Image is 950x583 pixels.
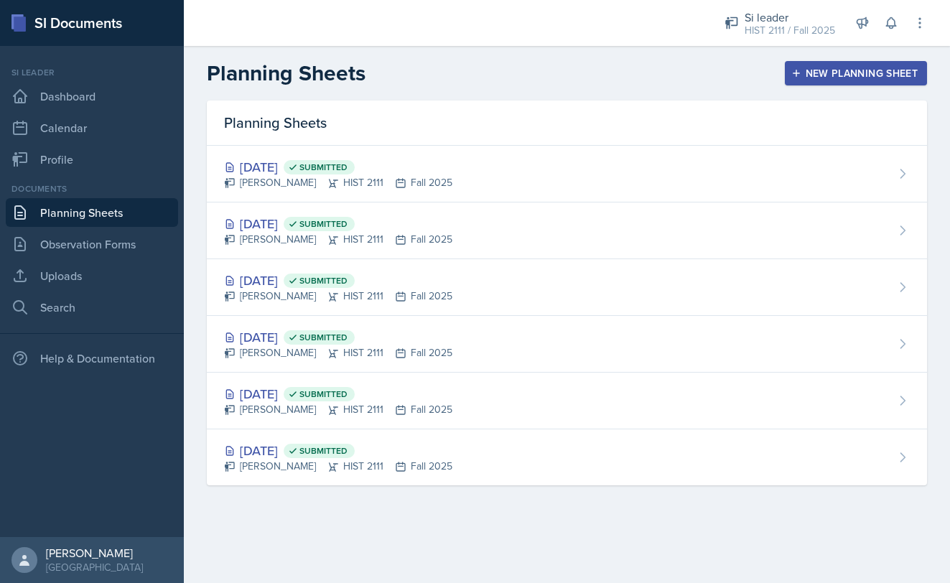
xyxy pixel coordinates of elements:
div: [DATE] [224,327,452,347]
div: Documents [6,182,178,195]
span: Submitted [299,445,348,457]
a: [DATE] Submitted [PERSON_NAME]HIST 2111Fall 2025 [207,429,927,485]
a: [DATE] Submitted [PERSON_NAME]HIST 2111Fall 2025 [207,373,927,429]
a: Dashboard [6,82,178,111]
a: Uploads [6,261,178,290]
a: [DATE] Submitted [PERSON_NAME]HIST 2111Fall 2025 [207,146,927,202]
div: Help & Documentation [6,344,178,373]
h2: Planning Sheets [207,60,365,86]
div: [PERSON_NAME] [46,546,143,560]
span: Submitted [299,332,348,343]
a: [DATE] Submitted [PERSON_NAME]HIST 2111Fall 2025 [207,259,927,316]
span: Submitted [299,162,348,173]
div: [PERSON_NAME] HIST 2111 Fall 2025 [224,232,452,247]
a: Planning Sheets [6,198,178,227]
span: Submitted [299,218,348,230]
div: [PERSON_NAME] HIST 2111 Fall 2025 [224,402,452,417]
button: New Planning Sheet [785,61,927,85]
div: Si leader [6,66,178,79]
span: Submitted [299,388,348,400]
span: Submitted [299,275,348,286]
div: [DATE] [224,441,452,460]
div: [PERSON_NAME] HIST 2111 Fall 2025 [224,459,452,474]
div: [DATE] [224,214,452,233]
div: [PERSON_NAME] HIST 2111 Fall 2025 [224,175,452,190]
div: [DATE] [224,384,452,404]
div: [PERSON_NAME] HIST 2111 Fall 2025 [224,289,452,304]
a: [DATE] Submitted [PERSON_NAME]HIST 2111Fall 2025 [207,316,927,373]
div: [DATE] [224,271,452,290]
div: Si leader [745,9,835,26]
div: [DATE] [224,157,452,177]
a: Search [6,293,178,322]
a: Observation Forms [6,230,178,258]
a: [DATE] Submitted [PERSON_NAME]HIST 2111Fall 2025 [207,202,927,259]
div: HIST 2111 / Fall 2025 [745,23,835,38]
div: [PERSON_NAME] HIST 2111 Fall 2025 [224,345,452,360]
a: Calendar [6,113,178,142]
div: New Planning Sheet [794,67,918,79]
div: [GEOGRAPHIC_DATA] [46,560,143,574]
a: Profile [6,145,178,174]
div: Planning Sheets [207,101,927,146]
